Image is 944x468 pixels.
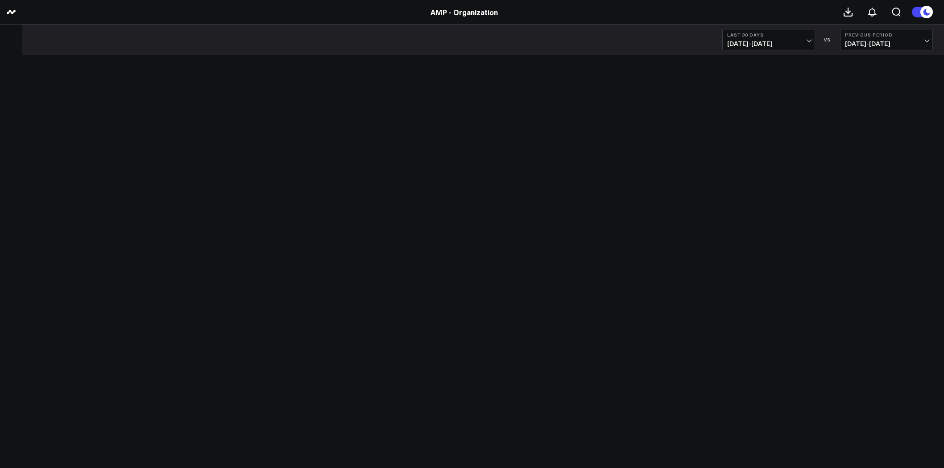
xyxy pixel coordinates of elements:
[722,29,815,50] button: Last 30 Days[DATE]-[DATE]
[727,40,810,47] span: [DATE] - [DATE]
[727,32,810,37] b: Last 30 Days
[845,40,928,47] span: [DATE] - [DATE]
[820,37,836,42] div: VS
[840,29,933,50] button: Previous Period[DATE]-[DATE]
[431,7,498,17] a: AMP - Organization
[845,32,928,37] b: Previous Period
